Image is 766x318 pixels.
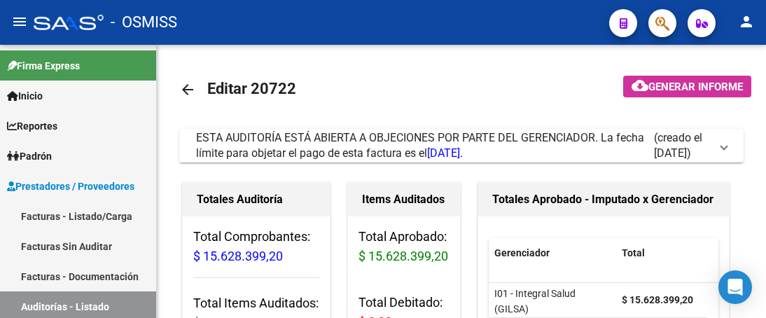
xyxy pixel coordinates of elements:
span: Padrón [7,148,52,164]
span: Editar 20722 [207,80,296,97]
button: Generar informe [623,76,751,97]
span: - OSMISS [111,7,177,38]
span: Inicio [7,88,43,104]
mat-expansion-panel-header: ESTA AUDITORÍA ESTÁ ABIERTA A OBJECIONES POR PARTE DEL GERENCIADOR. La fecha límite para objetar ... [179,129,744,163]
h1: Totales Auditoría [197,188,316,211]
span: $ 15.628.399,20 [358,249,448,263]
span: [DATE]. [427,146,463,160]
span: Firma Express [7,58,80,74]
mat-icon: cloud_download [632,77,648,94]
mat-icon: menu [11,13,28,30]
datatable-header-cell: Gerenciador [489,238,616,268]
mat-icon: arrow_back [179,81,196,98]
span: Reportes [7,118,57,134]
span: I01 - Integral Salud (GILSA) [494,288,576,315]
span: ESTA AUDITORÍA ESTÁ ABIERTA A OBJECIONES POR PARTE DEL GERENCIADOR. La fecha límite para objetar ... [196,131,644,160]
span: Total [622,247,645,258]
h3: Total Aprobado: [358,227,449,266]
span: Generar informe [648,81,743,93]
div: Open Intercom Messenger [718,270,752,304]
h1: Items Auditados [362,188,445,211]
span: $ 15.628.399,20 [193,249,283,263]
span: Gerenciador [494,247,550,258]
h1: Totales Aprobado - Imputado x Gerenciador [492,188,715,211]
datatable-header-cell: Total [616,238,707,268]
mat-icon: person [738,13,755,30]
h3: Total Comprobantes: [193,227,319,266]
span: Prestadores / Proveedores [7,179,134,194]
strong: $ 15.628.399,20 [622,294,693,305]
span: (creado el [DATE]) [654,130,710,161]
